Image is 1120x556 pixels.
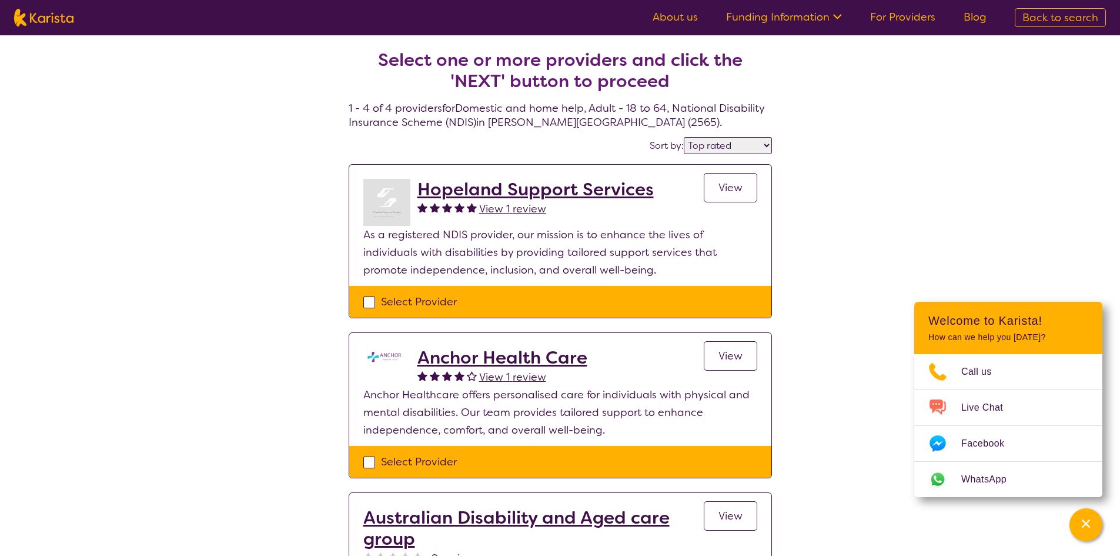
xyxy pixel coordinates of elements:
[718,349,743,363] span: View
[704,501,757,531] a: View
[363,347,410,367] img: mt1ut2fhtaefi6pzm8de.jpg
[914,302,1102,497] div: Channel Menu
[417,347,587,368] a: Anchor Health Care
[467,371,477,381] img: emptystar
[961,399,1017,417] span: Live Chat
[870,10,935,24] a: For Providers
[964,10,987,24] a: Blog
[430,202,440,212] img: fullstar
[417,179,654,200] a: Hopeland Support Services
[928,332,1088,342] p: How can we help you [DATE]?
[961,471,1021,488] span: WhatsApp
[417,371,427,381] img: fullstar
[363,49,758,92] h2: Select one or more providers and click the 'NEXT' button to proceed
[363,507,704,550] a: Australian Disability and Aged care group
[961,435,1018,452] span: Facebook
[1015,8,1106,27] a: Back to search
[928,314,1088,328] h2: Welcome to Karista!
[718,509,743,523] span: View
[349,21,772,129] h4: 1 - 4 of 4 providers for Domestic and home help , Adult - 18 to 64 , National Disability Insuranc...
[718,181,743,195] span: View
[363,386,757,439] p: Anchor Healthcare offers personalised care for individuals with physical and mental disabilities....
[479,202,546,216] span: View 1 review
[430,371,440,381] img: fullstar
[704,173,757,202] a: View
[650,139,684,152] label: Sort by:
[479,200,546,218] a: View 1 review
[417,202,427,212] img: fullstar
[1069,508,1102,541] button: Channel Menu
[704,341,757,371] a: View
[467,202,477,212] img: fullstar
[961,363,1006,381] span: Call us
[442,371,452,381] img: fullstar
[726,10,842,24] a: Funding Information
[363,179,410,226] img: lgws9nbdexbhpvwk3xgv.png
[14,9,73,26] img: Karista logo
[914,462,1102,497] a: Web link opens in a new tab.
[442,202,452,212] img: fullstar
[454,371,464,381] img: fullstar
[454,202,464,212] img: fullstar
[479,368,546,386] a: View 1 review
[914,354,1102,497] ul: Choose channel
[363,226,757,279] p: As a registered NDIS provider, our mission is to enhance the lives of individuals with disabiliti...
[479,370,546,384] span: View 1 review
[1022,11,1098,25] span: Back to search
[653,10,698,24] a: About us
